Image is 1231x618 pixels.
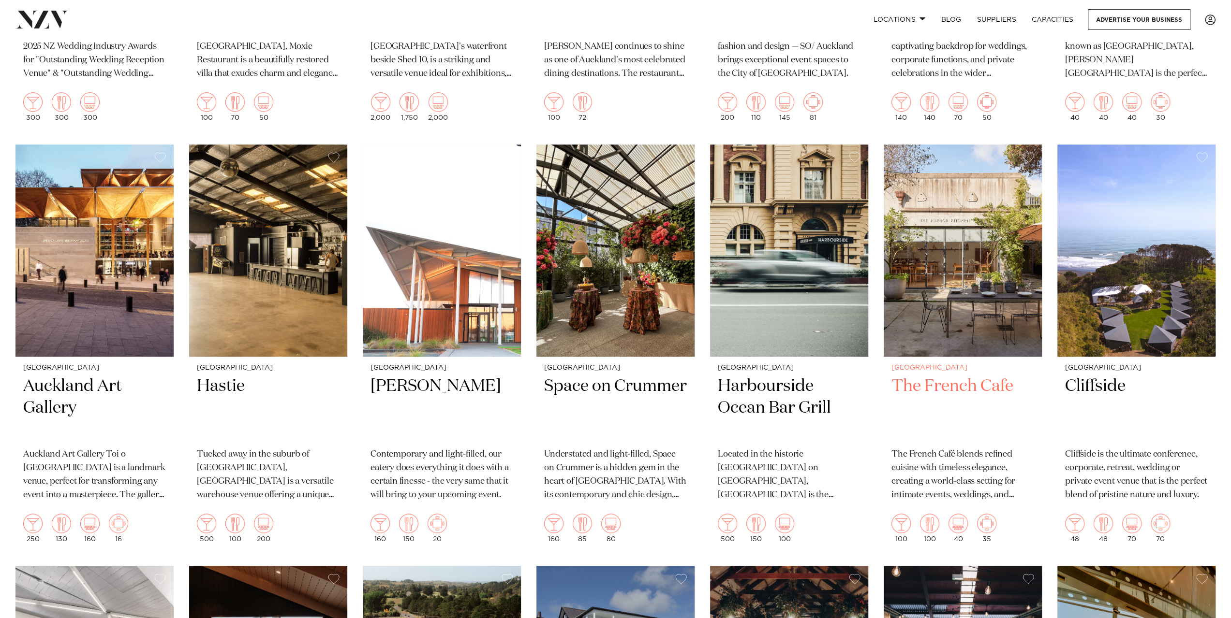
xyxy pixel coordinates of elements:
img: dining.png [1094,514,1113,533]
small: [GEOGRAPHIC_DATA] [544,364,687,372]
p: Markovina Estate are winners of the 2025 NZ Wedding Industry Awards for "Outstanding Wedding Rece... [23,27,166,81]
a: SUPPLIERS [969,9,1023,30]
div: 160 [544,514,564,543]
div: 100 [920,514,939,543]
img: theatre.png [775,514,794,533]
div: 35 [977,514,996,543]
img: meeting.png [803,92,823,112]
div: 100 [225,514,245,543]
div: 70 [1122,514,1142,543]
a: [GEOGRAPHIC_DATA] The French Cafe The French Café blends refined cuisine with timeless elegance, ... [884,144,1042,550]
img: theatre.png [949,92,968,112]
p: Cliffside is the ultimate conference, corporate, retreat, wedding or private event venue that is ... [1065,448,1208,502]
img: cocktail.png [891,514,911,533]
div: 40 [1122,92,1142,121]
small: [GEOGRAPHIC_DATA] [371,364,513,372]
div: 2,000 [371,92,390,121]
h2: Cliffside [1065,375,1208,441]
img: cocktail.png [197,514,216,533]
div: 150 [399,514,418,543]
div: 145 [775,92,794,121]
div: 140 [920,92,939,121]
img: theatre.png [80,514,100,533]
img: theatre.png [601,514,621,533]
h2: The French Cafe [891,375,1034,441]
img: cocktail.png [544,92,564,112]
div: 70 [225,92,245,121]
div: 200 [254,514,273,543]
div: 100 [197,92,216,121]
img: theatre.png [254,514,273,533]
p: Nestled in the heart of [GEOGRAPHIC_DATA], Moxie Restaurant is a beautifully restored villa that ... [197,27,340,81]
img: dining.png [52,514,71,533]
small: [GEOGRAPHIC_DATA] [23,364,166,372]
img: cocktail.png [23,514,43,533]
small: [GEOGRAPHIC_DATA] [197,364,340,372]
img: theatre.png [80,92,100,112]
img: theatre.png [429,92,448,112]
img: meeting.png [977,514,996,533]
img: dining.png [746,514,766,533]
img: cocktail.png [1065,514,1084,533]
div: 250 [23,514,43,543]
div: 160 [80,514,100,543]
a: Exterior of Auckland Ferry Terminal [GEOGRAPHIC_DATA] Harbourside Ocean Bar Grill Located in the ... [710,144,868,550]
img: meeting.png [109,514,128,533]
img: dining.png [52,92,71,112]
div: 16 [109,514,128,543]
div: 40 [949,514,968,543]
p: Located on 100 acres of private land known as [GEOGRAPHIC_DATA], [PERSON_NAME][GEOGRAPHIC_DATA] i... [1065,27,1208,81]
div: 40 [1094,92,1113,121]
img: meeting.png [1151,514,1170,533]
p: A global brand steeped in art, fashion and design — SO/ Auckland brings exceptional event spaces ... [718,27,860,81]
div: 160 [371,514,390,543]
h2: Hastie [197,375,340,441]
img: dining.png [573,92,592,112]
a: [GEOGRAPHIC_DATA] [PERSON_NAME] Contemporary and light-filled, our eatery does everything it does... [363,144,521,550]
div: 100 [775,514,794,543]
img: theatre.png [254,92,273,112]
div: 80 [601,514,621,543]
img: cocktail.png [1065,92,1084,112]
img: cocktail.png [197,92,216,112]
img: dining.png [399,514,418,533]
a: [GEOGRAPHIC_DATA] Auckland Art Gallery Auckland Art Gallery Toi o [GEOGRAPHIC_DATA] is a landmark... [15,144,174,550]
div: 70 [949,92,968,121]
img: dining.png [225,92,245,112]
div: 500 [718,514,737,543]
div: 1,750 [400,92,419,121]
img: dining.png [225,514,245,533]
div: 100 [891,514,911,543]
img: nzv-logo.png [15,11,68,28]
p: Contemporary and light-filled, our eatery does everything it does with a certain finesse - the ve... [371,448,513,502]
img: dining.png [573,514,592,533]
img: Exterior of Auckland Ferry Terminal [710,144,868,357]
img: cocktail.png [891,92,911,112]
img: dining.png [920,514,939,533]
div: 150 [746,514,766,543]
a: [GEOGRAPHIC_DATA] Space on Crummer Understated and light-filled, Space on Crummer is a hidden gem... [536,144,695,550]
p: Located in the historic [GEOGRAPHIC_DATA] on [GEOGRAPHIC_DATA], [GEOGRAPHIC_DATA] is the pinnacle... [718,448,860,502]
img: meeting.png [428,514,447,533]
p: Auckland Art Gallery Toi o [GEOGRAPHIC_DATA] is a landmark venue, perfect for transforming any ev... [23,448,166,502]
div: 140 [891,92,911,121]
div: 20 [428,514,447,543]
div: 200 [718,92,737,121]
a: Capacities [1024,9,1082,30]
div: 500 [197,514,216,543]
div: 30 [1151,92,1170,121]
img: meeting.png [1151,92,1170,112]
div: 48 [1094,514,1113,543]
img: cocktail.png [718,92,737,112]
a: [GEOGRAPHIC_DATA] Cliffside Cliffside is the ultimate conference, corporate, retreat, wedding or ... [1057,144,1216,550]
h2: [PERSON_NAME] [371,375,513,441]
div: 100 [544,92,564,121]
img: cocktail.png [371,92,390,112]
img: cocktail.png [718,514,737,533]
p: The Cloud, located on [GEOGRAPHIC_DATA]'s waterfront beside Shed 10, is a striking and versatile ... [371,27,513,81]
div: 300 [52,92,71,121]
div: 2,000 [428,92,448,121]
div: 50 [977,92,996,121]
img: theatre.png [775,92,794,112]
div: 40 [1065,92,1084,121]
